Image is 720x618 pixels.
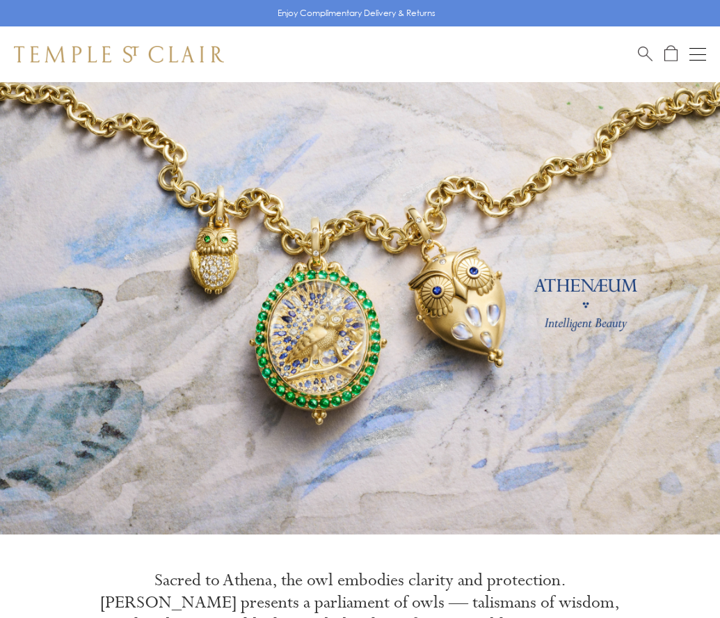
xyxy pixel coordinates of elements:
a: Search [638,45,653,63]
img: Temple St. Clair [14,46,224,63]
p: Enjoy Complimentary Delivery & Returns [278,6,435,20]
button: Open navigation [689,46,706,63]
a: Open Shopping Bag [664,45,678,63]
